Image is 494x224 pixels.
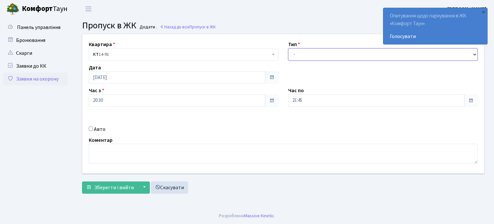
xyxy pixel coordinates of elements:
span: <b>КТ</b>&nbsp;&nbsp;&nbsp;&nbsp;14-91 [89,48,279,61]
a: Панель управління [3,21,68,34]
label: Дата [89,63,101,71]
span: Зберегти і вийти [94,184,134,191]
a: Бронювання [3,34,68,47]
b: Комфорт [22,4,53,14]
button: Переключити навігацію [80,4,96,14]
a: Голосувати [390,33,481,40]
button: Зберегти і вийти [82,181,138,194]
a: Скарги [3,47,68,60]
div: Опитування щодо паркування в ЖК «Комфорт Таун» [383,8,487,44]
span: Пропуск в ЖК [82,19,136,32]
span: Таун [22,4,68,15]
a: [PERSON_NAME] [447,5,486,13]
a: Скасувати [151,181,188,194]
span: <b>КТ</b>&nbsp;&nbsp;&nbsp;&nbsp;14-91 [93,51,270,58]
span: Пропуск в ЖК [189,24,216,30]
img: logo.png [6,3,19,15]
label: Час по [288,87,304,94]
a: Заявки на охорону [3,73,68,85]
a: Massive Kinetic [244,212,274,219]
span: Панель управління [17,24,60,31]
label: Час з [89,87,104,94]
label: Тип [288,41,300,48]
div: × [480,9,487,15]
div: Розроблено . [219,212,275,219]
label: Квартира [89,41,115,48]
label: Авто [94,125,105,133]
label: Коментар [89,136,113,144]
a: Назад до всіхПропуск в ЖК [160,24,216,30]
b: КТ [93,51,99,58]
a: Заявки до КК [3,60,68,73]
small: Додати . [138,24,157,30]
